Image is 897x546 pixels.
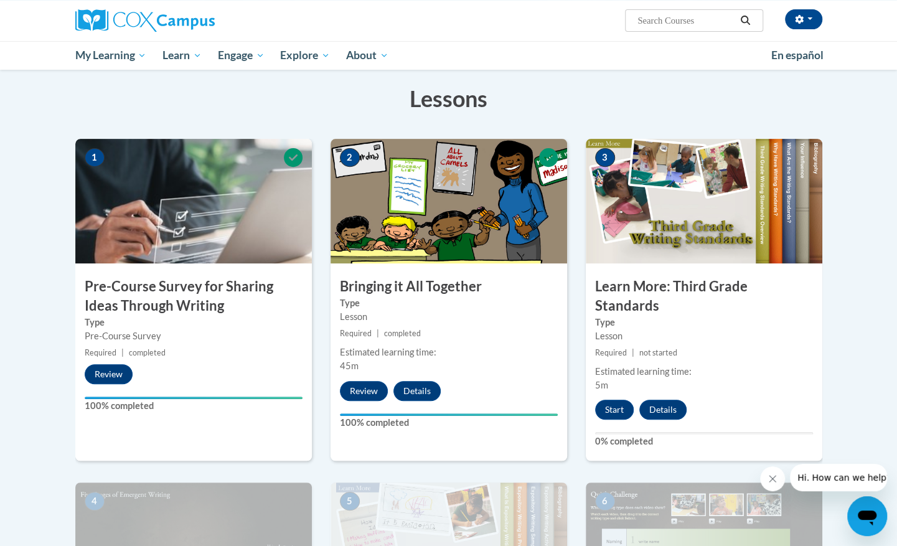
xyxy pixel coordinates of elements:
[210,41,273,70] a: Engage
[85,348,116,357] span: Required
[595,148,615,167] span: 3
[75,9,215,32] img: Cox Campus
[121,348,124,357] span: |
[154,41,210,70] a: Learn
[595,380,608,390] span: 5m
[595,400,634,420] button: Start
[340,296,558,310] label: Type
[85,148,105,167] span: 1
[586,139,822,263] img: Course Image
[75,277,312,316] h3: Pre-Course Survey for Sharing Ideas Through Writing
[75,9,312,32] a: Cox Campus
[67,41,155,70] a: My Learning
[75,48,146,63] span: My Learning
[75,83,822,114] h3: Lessons
[790,464,887,491] iframe: Message from company
[377,329,379,338] span: |
[384,329,421,338] span: completed
[85,329,303,343] div: Pre-Course Survey
[57,41,841,70] div: Main menu
[595,435,813,448] label: 0% completed
[340,413,558,416] div: Your progress
[340,310,558,324] div: Lesson
[85,492,105,511] span: 4
[7,9,101,19] span: Hi. How can we help?
[636,13,736,28] input: Search Courses
[595,329,813,343] div: Lesson
[331,277,567,296] h3: Bringing it All Together
[340,492,360,511] span: 5
[393,381,441,401] button: Details
[280,48,330,63] span: Explore
[162,48,202,63] span: Learn
[595,348,627,357] span: Required
[338,41,397,70] a: About
[129,348,166,357] span: completed
[736,13,754,28] button: Search
[639,348,677,357] span: not started
[340,360,359,371] span: 45m
[340,329,372,338] span: Required
[331,139,567,263] img: Course Image
[760,466,785,491] iframe: Close message
[85,399,303,413] label: 100% completed
[847,496,887,536] iframe: Button to launch messaging window
[340,148,360,167] span: 2
[85,364,133,384] button: Review
[595,492,615,511] span: 6
[763,42,832,68] a: En español
[785,9,822,29] button: Account Settings
[218,48,265,63] span: Engage
[340,346,558,359] div: Estimated learning time:
[639,400,687,420] button: Details
[340,416,558,430] label: 100% completed
[595,365,813,379] div: Estimated learning time:
[85,316,303,329] label: Type
[632,348,634,357] span: |
[586,277,822,316] h3: Learn More: Third Grade Standards
[340,381,388,401] button: Review
[272,41,338,70] a: Explore
[75,139,312,263] img: Course Image
[595,316,813,329] label: Type
[346,48,388,63] span: About
[85,397,303,399] div: Your progress
[771,49,824,62] span: En español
